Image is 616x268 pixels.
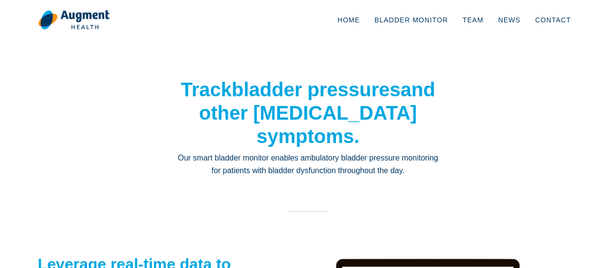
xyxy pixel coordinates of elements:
[367,4,455,36] a: Bladder Monitor
[232,79,401,100] strong: bladder pressures
[491,4,528,36] a: News
[177,152,440,178] p: Our smart bladder monitor enables ambulatory bladder pressure monitoring for patients with bladde...
[528,4,579,36] a: Contact
[330,4,367,36] a: Home
[455,4,491,36] a: Team
[38,10,110,30] img: logo
[177,78,440,148] h1: Track and other [MEDICAL_DATA] symptoms.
